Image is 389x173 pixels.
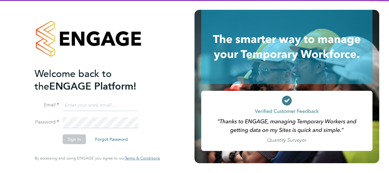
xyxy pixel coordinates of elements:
input: Enter your work email... [63,100,138,111]
span: By accessing and using ENGAGE you agree to our [35,156,160,161]
a: Terms & Conditions [125,156,160,161]
button: Sign In [63,134,86,144]
label: Email [35,102,59,108]
span: Welcome back to the [35,68,112,92]
label: Password [35,119,59,125]
h2: ENGAGE Platform! [35,67,154,93]
button: Forgot Password [90,134,133,144]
